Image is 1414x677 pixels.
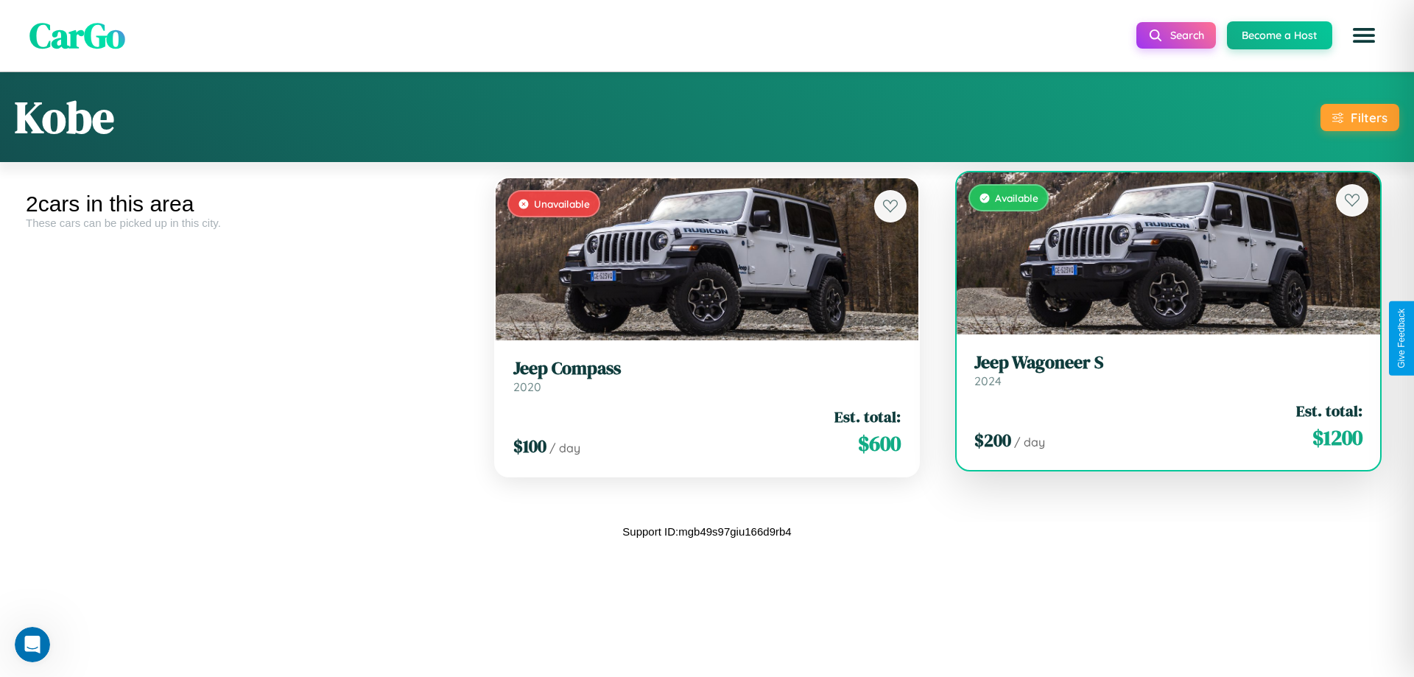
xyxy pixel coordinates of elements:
p: Support ID: mgb49s97giu166d9rb4 [622,522,791,541]
span: / day [549,441,580,455]
span: $ 100 [513,434,546,458]
a: Jeep Compass2020 [513,358,901,394]
span: Search [1170,29,1204,42]
h3: Jeep Compass [513,358,901,379]
span: 2024 [974,373,1002,388]
span: $ 200 [974,428,1011,452]
span: Est. total: [834,406,901,427]
iframe: Intercom live chat [15,627,50,662]
h1: Kobe [15,87,114,147]
button: Search [1136,22,1216,49]
button: Become a Host [1227,21,1332,49]
span: Available [995,192,1038,204]
div: 2 cars in this area [26,192,465,217]
div: These cars can be picked up in this city. [26,217,465,229]
span: $ 600 [858,429,901,458]
div: Give Feedback [1396,309,1407,368]
button: Filters [1320,104,1399,131]
span: Est. total: [1296,400,1362,421]
span: Unavailable [534,197,590,210]
div: Filters [1351,110,1387,125]
span: $ 1200 [1312,423,1362,452]
h3: Jeep Wagoneer S [974,352,1362,373]
span: / day [1014,435,1045,449]
span: CarGo [29,11,125,60]
a: Jeep Wagoneer S2024 [974,352,1362,388]
span: 2020 [513,379,541,394]
button: Open menu [1343,15,1385,56]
